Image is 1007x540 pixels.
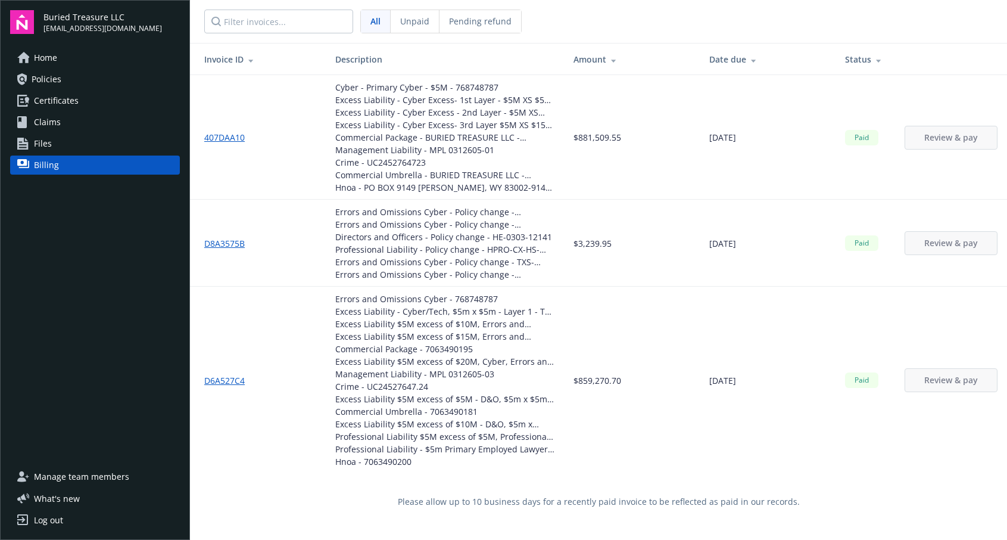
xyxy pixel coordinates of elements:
[335,119,554,131] div: Excess Liability - Cyber Excess- 3rd Layer $5M XS $15M - 01MRCT0000306-00
[43,10,180,34] button: Buried Treasure LLC[EMAIL_ADDRESS][DOMAIN_NAME]
[10,10,34,34] img: navigator-logo.svg
[335,181,554,194] div: Hnoa - PO BOX 9149 [PERSON_NAME], WY 83002-9149 - 7063490200
[335,293,554,305] div: Errors and Omissions Cyber - 768748787
[10,492,99,505] button: What's new
[10,48,180,67] a: Home
[573,131,621,144] span: $881,509.55
[32,70,61,89] span: Policies
[709,53,826,66] div: Date due
[34,492,80,505] span: What ' s new
[924,374,978,386] span: Review & pay
[335,343,554,355] div: Commercial Package - 7063490195
[10,467,180,486] a: Manage team members
[850,238,874,249] span: Paid
[924,237,978,249] span: Review & pay
[204,237,254,250] a: D8A3575B
[924,132,978,143] span: Review & pay
[709,131,736,144] span: [DATE]
[43,23,162,34] span: [EMAIL_ADDRESS][DOMAIN_NAME]
[335,156,554,169] div: Crime - UC2452764723
[335,131,554,144] div: Commercial Package - BURIED TREASURE LLC - 7063490195
[34,48,57,67] span: Home
[370,15,381,27] span: All
[335,393,554,405] div: Excess Liability $5M excess of $5M - D&O, $5m x $5m - EX202400005569
[204,10,353,33] input: Filter invoices...
[335,380,554,393] div: Crime - UC24527647.24
[10,134,180,153] a: Files
[400,15,429,27] span: Unpaid
[335,330,554,343] div: Excess Liability $5M excess of $15M, Errors and Omissions, Cyber - Cyber/Tech, $5m x $15m - Layer...
[34,113,61,132] span: Claims
[573,53,690,66] div: Amount
[335,218,554,231] div: Errors and Omissions Cyber - Policy change - LHZ862148
[335,144,554,156] div: Management Liability - MPL 0312605-01
[335,243,554,256] div: Professional Liability - Policy change - HPRO-CX-HS-0000616-00
[335,305,554,318] div: Excess Liability - Cyber/Tech, $5m x $5m - Layer 1 - To be assigned - 785 - Buried Treasure LLC -...
[34,91,79,110] span: Certificates
[43,11,162,23] span: Buried Treasure LLC
[34,467,129,486] span: Manage team members
[845,53,886,66] div: Status
[335,418,554,430] div: Excess Liability $5M excess of $10M - D&O, $5m x $10m - To be assigned - 3089 - Buried Treasure L...
[204,374,254,387] a: D6A527C4
[335,268,554,281] div: Errors and Omissions Cyber - Policy change - BFLCYETWY011400_021826_02
[335,94,554,106] div: Excess Liability - Cyber Excess- 1st Layer - $5M XS $5M - CYT20230132
[335,455,554,468] div: Hnoa - 7063490200
[10,113,180,132] a: Claims
[905,368,997,392] button: Review & pay
[335,231,554,243] div: Directors and Officers - Policy change - HE-0303-12141
[335,256,554,268] div: Errors and Omissions Cyber - Policy change - TXS-108097770-00
[204,53,316,66] div: Invoice ID
[335,355,554,368] div: Excess Liability $5M excess of $20M, Cyber, Errors and Omissions - Cyber/Tech, $5m x $20m - Layer...
[10,91,180,110] a: Certificates
[190,474,1007,529] div: Please allow up to 10 business days for a recently paid invoice to be reflected as paid in our re...
[850,375,874,386] span: Paid
[10,156,180,175] a: Billing
[335,430,554,443] div: Professional Liability $5M excess of $5M, Professional Liability - Excess, $5m x $5m Employed Law...
[850,132,874,143] span: Paid
[709,237,736,250] span: [DATE]
[335,106,554,119] div: Excess Liability - Cyber Excess - 2nd Layer - $5M XS $10M - BFLCYETWY011300_021826_01
[573,237,612,250] span: $3,239.95
[573,374,621,387] span: $859,270.70
[709,374,736,387] span: [DATE]
[335,53,554,66] div: Description
[449,15,512,27] span: Pending refund
[204,131,254,144] a: 407DAA10
[335,443,554,455] div: Professional Liability - $5m Primary Employed Lawyers - To be assigned - 2539 - Buried Treasure L...
[335,169,554,181] div: Commercial Umbrella - BURIED TREASURE LLC - 7063490181
[335,318,554,330] div: Excess Liability $5M excess of $10M, Errors and Omissions, Cyber - Cyber/Tech, $5m x $10m - Layer...
[905,231,997,255] button: Review & pay
[905,126,997,150] button: Review & pay
[10,70,180,89] a: Policies
[34,134,52,153] span: Files
[335,81,554,94] div: Cyber - Primary Cyber - $5M - 768748787
[335,206,554,218] div: Errors and Omissions Cyber - Policy change - CYT20230132-01
[34,156,59,175] span: Billing
[335,368,554,380] div: Management Liability - MPL 0312605-03
[34,511,63,530] div: Log out
[335,405,554,418] div: Commercial Umbrella - 7063490181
